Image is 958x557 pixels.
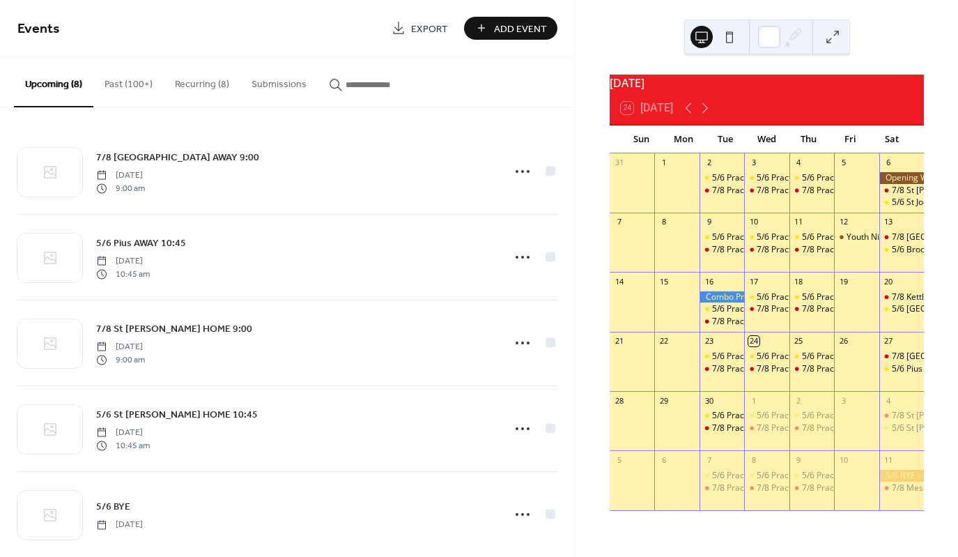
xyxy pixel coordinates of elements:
[744,422,789,434] div: 7/8 Practice 5-7
[789,172,834,184] div: 5/6 Practice 5-6:30
[789,351,834,363] div: 5/6 Practice 5-6:30
[704,276,714,287] div: 16
[700,351,744,363] div: 5/6 Practice 5-6:30
[700,231,744,243] div: 5/6 Practice 5-6:30
[614,395,624,406] div: 28
[879,172,924,184] div: Opening Weekend
[96,321,252,337] a: 7/8 St [PERSON_NAME] HOME 9:00
[712,231,785,243] div: 5/6 Practice 5-6:30
[802,244,863,256] div: 7/8 Practice 5-7
[802,482,863,494] div: 7/8 Practice 5-7
[794,158,804,168] div: 4
[883,455,894,465] div: 11
[757,410,829,422] div: 5/6 Practice 5-6:30
[802,185,863,197] div: 7/8 Practice 5-7
[663,125,704,153] div: Mon
[802,410,874,422] div: 5/6 Practice 5-6:30
[802,422,863,434] div: 7/8 Practice 5-7
[748,158,759,168] div: 3
[757,303,817,315] div: 7/8 Practice 5-7
[704,158,714,168] div: 2
[614,455,624,465] div: 5
[748,455,759,465] div: 8
[883,276,894,287] div: 20
[96,236,186,251] span: 5/6 Pius AWAY 10:45
[789,482,834,494] div: 7/8 Practice 5-7
[746,125,788,153] div: Wed
[658,395,669,406] div: 29
[96,149,259,165] a: 7/8 [GEOGRAPHIC_DATA] AWAY 9:00
[794,217,804,227] div: 11
[614,217,624,227] div: 7
[96,353,145,366] span: 9:00 am
[757,244,817,256] div: 7/8 Practice 5-7
[748,395,759,406] div: 1
[802,363,863,375] div: 7/8 Practice 5-7
[610,75,924,91] div: [DATE]
[879,410,924,422] div: 7/8 St Francis HOME 9:00
[789,410,834,422] div: 5/6 Practice 5-6:30
[744,291,789,303] div: 5/6 Practice 5-6:30
[96,408,258,422] span: 5/6 St [PERSON_NAME] HOME 10:45
[757,482,817,494] div: 7/8 Practice 5-7
[789,185,834,197] div: 7/8 Practice 5-7
[658,336,669,346] div: 22
[871,125,913,153] div: Sat
[411,22,448,36] span: Export
[700,291,744,303] div: Combo Practice at TM
[794,336,804,346] div: 25
[96,268,150,280] span: 10:45 am
[789,363,834,375] div: 7/8 Practice 5-7
[700,316,744,328] div: 7/8 Practice 5-7
[744,185,789,197] div: 7/8 Practice 5-7
[757,231,829,243] div: 5/6 Practice 5-6:30
[787,125,829,153] div: Thu
[614,336,624,346] div: 21
[96,169,145,182] span: [DATE]
[757,422,817,434] div: 7/8 Practice 5-7
[96,255,150,268] span: [DATE]
[621,125,663,153] div: Sun
[700,303,744,315] div: 5/6 Practice 5-6:30
[879,185,924,197] div: 7/8 St Joe's HOME 9:00
[17,15,60,43] span: Events
[96,151,259,165] span: 7/8 [GEOGRAPHIC_DATA] AWAY 9:00
[838,395,849,406] div: 3
[794,276,804,287] div: 18
[744,172,789,184] div: 5/6 Practice 5-6:30
[712,303,785,315] div: 5/6 Practice 5-6:30
[614,158,624,168] div: 31
[757,291,829,303] div: 5/6 Practice 5-6:30
[744,351,789,363] div: 5/6 Practice 5-6:30
[802,470,874,482] div: 5/6 Practice 5-6:30
[712,363,773,375] div: 7/8 Practice 5-7
[744,231,789,243] div: 5/6 Practice 5-6:30
[757,172,829,184] div: 5/6 Practice 5-6:30
[712,185,773,197] div: 7/8 Practice 5-7
[96,439,150,452] span: 10:45 am
[834,231,879,243] div: Youth Night-STM Cavaliers vs Brown Deer at St Francis High School
[96,519,143,531] span: [DATE]
[96,500,130,514] span: 5/6 BYE
[789,231,834,243] div: 5/6 Practice 5-6:30
[789,303,834,315] div: 7/8 Practice 5-7
[700,482,744,494] div: 7/8 Practice 5-7
[96,341,145,353] span: [DATE]
[464,17,557,40] a: Add Event
[838,158,849,168] div: 5
[614,276,624,287] div: 14
[789,470,834,482] div: 5/6 Practice 5-6:30
[802,291,874,303] div: 5/6 Practice 5-6:30
[879,470,924,482] div: 5/6 BYE
[658,455,669,465] div: 6
[704,395,714,406] div: 30
[883,395,894,406] div: 4
[658,276,669,287] div: 15
[789,244,834,256] div: 7/8 Practice 5-7
[704,455,714,465] div: 7
[96,498,130,514] a: 5/6 BYE
[757,185,817,197] div: 7/8 Practice 5-7
[700,422,744,434] div: 7/8 Practice 5-7
[96,235,186,251] a: 5/6 Pius AWAY 10:45
[838,217,849,227] div: 12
